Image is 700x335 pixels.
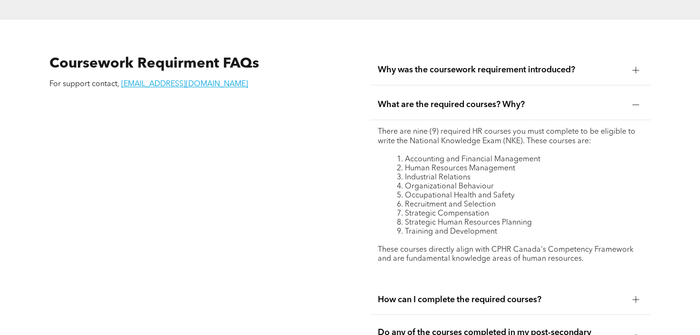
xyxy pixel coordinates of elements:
[49,80,119,88] span: For support contact,
[396,191,642,200] li: Occupational Health and Safety
[396,218,642,227] li: Strategic Human Resources Planning
[377,245,642,263] p: These courses directly align with CPHR Canada's Competency Framework and are fundamental knowledg...
[396,155,642,164] li: Accounting and Financial Management
[396,164,642,173] li: Human Resources Management
[377,99,624,110] span: What are the required courses? Why?
[396,200,642,209] li: Recruitment and Selection
[396,227,642,236] li: Training and Development
[396,182,642,191] li: Organizational Behaviour
[396,209,642,218] li: Strategic Compensation
[49,57,259,71] span: Coursework Requirment FAQs
[396,173,642,182] li: Industrial Relations
[377,294,624,305] span: How can I complete the required courses?
[377,128,642,146] p: There are nine (9) required HR courses you must complete to be eligible to write the National Kno...
[121,80,248,88] a: [EMAIL_ADDRESS][DOMAIN_NAME]
[377,65,624,75] span: Why was the coursework requirement introduced?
